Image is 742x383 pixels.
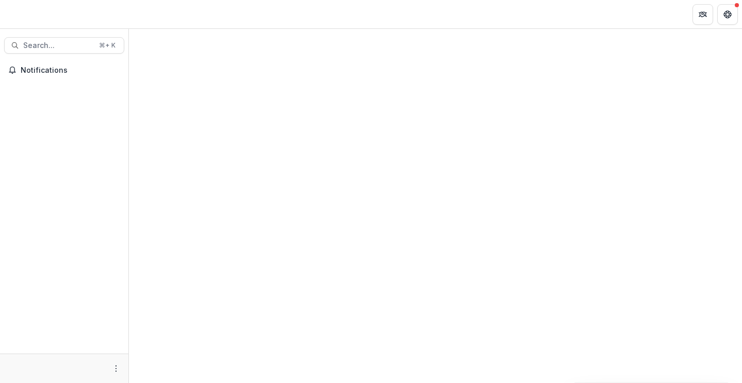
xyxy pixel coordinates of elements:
span: Notifications [21,66,120,75]
span: Search... [23,41,93,50]
nav: breadcrumb [133,7,177,22]
button: Notifications [4,62,124,78]
button: More [110,362,122,375]
button: Partners [692,4,713,25]
div: ⌘ + K [97,40,118,51]
button: Get Help [717,4,738,25]
button: Search... [4,37,124,54]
